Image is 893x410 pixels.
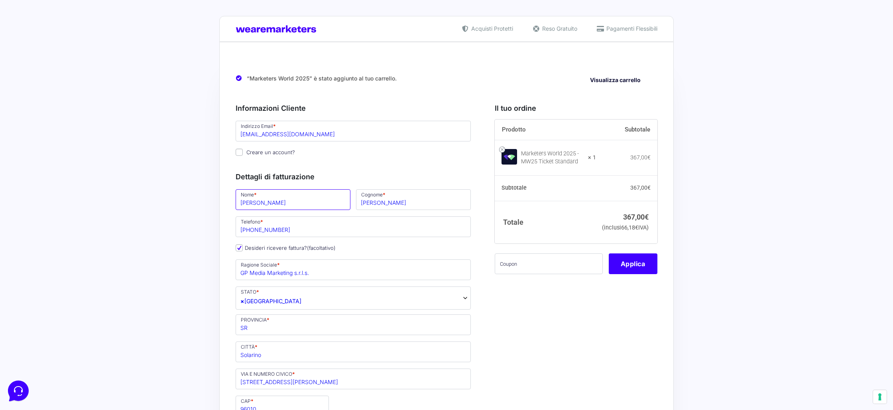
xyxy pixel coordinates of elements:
[236,314,471,335] input: PROVINCIA *
[236,103,471,114] h3: Informazioni Cliente
[602,224,649,231] small: (inclusi IVA)
[236,341,471,362] input: CITTÀ *
[69,267,90,274] p: Messaggi
[236,189,350,210] input: Nome *
[13,32,68,38] span: Le tue conversazioni
[13,67,147,83] button: Inizia una conversazione
[13,99,62,105] span: Trova una risposta
[85,99,147,105] a: Apri Centro Assistenza
[873,390,887,404] button: Le tue preferenze relative al consenso per le tecnologie di tracciamento
[621,224,638,231] span: 66,18
[13,45,29,61] img: dark
[596,120,657,140] th: Subtotale
[584,74,646,86] a: Visualizza carrello
[236,171,471,182] h3: Dettagli di fatturazione
[240,297,244,305] span: ×
[469,24,513,33] span: Acquisti Protetti
[6,256,55,274] button: Home
[307,245,336,251] span: (facoltativo)
[24,267,37,274] p: Home
[588,154,596,162] strong: × 1
[246,149,295,155] span: Creare un account?
[123,267,134,274] p: Aiuto
[52,72,118,78] span: Inizia una conversazione
[55,256,104,274] button: Messaggi
[236,259,471,280] input: Ragione Sociale *
[236,149,243,156] input: Creare un account?
[609,253,657,274] button: Applica
[495,201,596,243] th: Totale
[635,224,638,231] span: €
[6,6,134,19] h2: Ciao da Marketers 👋
[104,256,153,274] button: Aiuto
[236,245,336,251] label: Desideri ricevere fattura?
[647,154,651,161] span: €
[26,45,41,61] img: dark
[645,213,649,221] span: €
[495,253,603,274] input: Coupon
[240,297,301,305] span: Italia
[236,121,471,141] input: Indirizzo Email *
[540,24,577,33] span: Reso Gratuito
[604,24,657,33] span: Pagamenti Flessibili
[18,116,130,124] input: Cerca un articolo...
[236,286,471,310] span: Italia
[236,69,657,89] div: “Marketers World 2025” è stato aggiunto al tuo carrello.
[495,120,596,140] th: Prodotto
[623,213,649,221] bdi: 367,00
[6,379,30,403] iframe: Customerly Messenger Launcher
[521,150,583,166] div: Marketers World 2025 - MW25 Ticket Standard
[236,244,243,251] input: Desideri ricevere fattura?(facoltativo)
[647,184,651,191] span: €
[502,149,517,165] img: Marketers World 2025 - MW25 Ticket Standard
[356,189,471,210] input: Cognome *
[236,369,471,389] input: VIA E NUMERO CIVICO *
[38,45,54,61] img: dark
[495,103,657,114] h3: Il tuo ordine
[630,184,651,191] bdi: 367,00
[630,154,651,161] bdi: 367,00
[236,216,471,237] input: Telefono *
[495,175,596,201] th: Subtotale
